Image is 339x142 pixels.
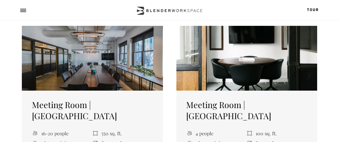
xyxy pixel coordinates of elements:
iframe: Chat Widget [305,110,339,142]
h5: Meeting Room | [GEOGRAPHIC_DATA] [32,99,153,121]
li: 100 sq. ft. [247,128,307,138]
a: Tour [307,8,319,12]
li: 16-20 people [32,128,92,138]
li: 4 people [186,128,247,138]
h5: Meeting Room | [GEOGRAPHIC_DATA] [186,99,307,121]
li: 550 sq. ft. [92,128,153,138]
